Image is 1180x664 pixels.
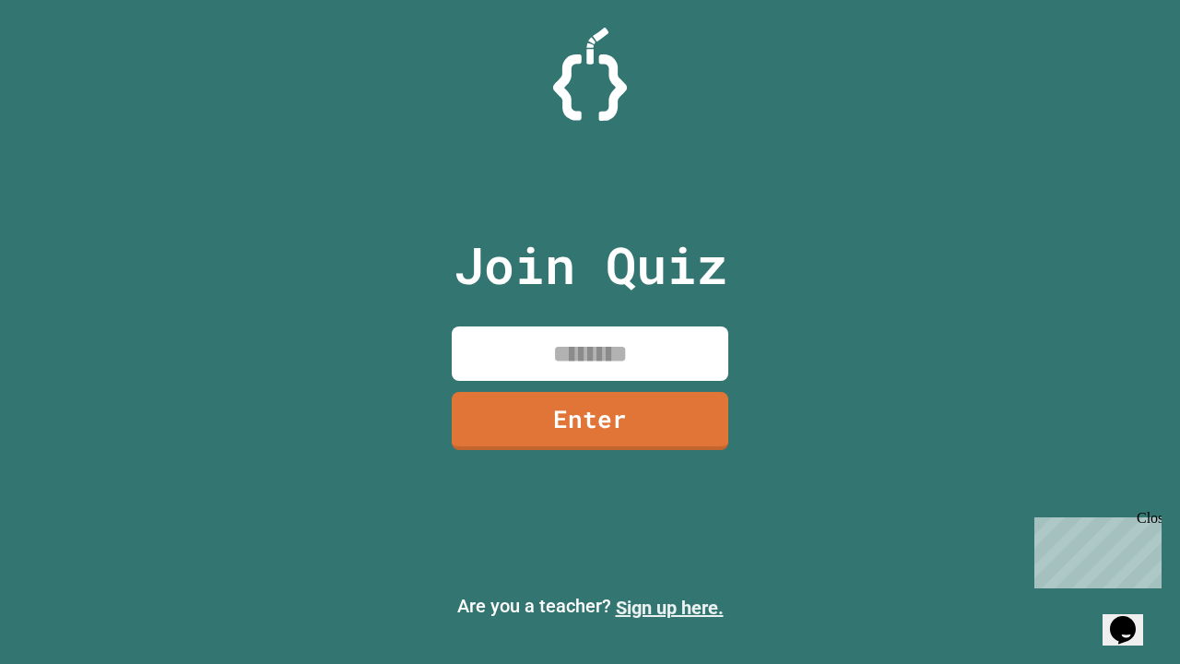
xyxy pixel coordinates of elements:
iframe: chat widget [1103,590,1162,646]
img: Logo.svg [553,28,627,121]
div: Chat with us now!Close [7,7,127,117]
iframe: chat widget [1027,510,1162,588]
p: Are you a teacher? [15,592,1165,622]
p: Join Quiz [454,227,727,303]
a: Enter [452,392,728,450]
a: Sign up here. [616,597,724,619]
